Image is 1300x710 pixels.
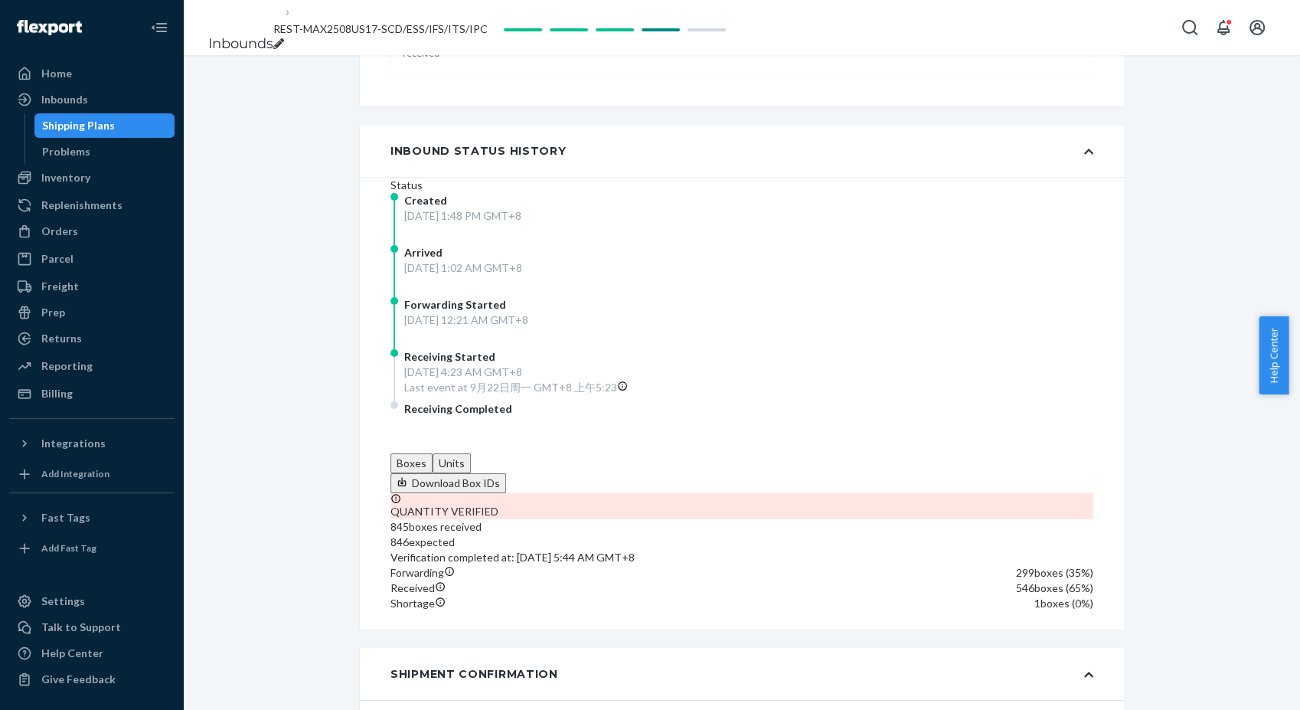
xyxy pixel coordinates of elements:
[390,178,1093,193] div: Status
[9,381,175,406] a: Billing
[41,279,79,294] div: Freight
[9,193,175,218] a: Replenishments
[34,139,175,164] a: Problems
[404,350,495,363] span: Receiving Started
[1034,596,1093,611] div: 1 boxes ( 0 %)
[42,118,115,133] div: Shipping Plans
[144,12,175,43] button: Close Navigation
[9,165,175,190] a: Inventory
[9,354,175,378] a: Reporting
[41,510,90,525] div: Fast Tags
[404,194,447,207] span: Created
[404,365,628,380] div: [DATE] 4:23 AM GMT+8
[34,113,175,138] a: Shipping Plans
[41,541,96,555] div: Add Fast Tag
[41,305,65,320] div: Prep
[390,143,566,159] div: Inbound Status History
[41,620,121,635] div: Talk to Support
[9,326,175,351] a: Returns
[390,565,455,581] div: Forwarding
[41,594,85,609] div: Settings
[41,467,109,480] div: Add Integration
[1174,12,1205,43] button: Open Search Box
[9,667,175,692] button: Give Feedback
[41,224,78,239] div: Orders
[208,35,273,52] a: Inbounds
[41,198,122,213] div: Replenishments
[390,581,446,596] div: Received
[404,381,617,394] span: Last event at 9月22日周一 GMT+8 上午5:23
[9,536,175,561] a: Add Fast Tag
[9,615,175,640] a: Talk to Support
[390,550,1093,565] div: Verification completed at: [DATE] 5:44 AM GMT+8
[9,431,175,456] button: Integrations
[42,144,90,159] div: Problems
[41,331,82,346] div: Returns
[390,505,498,518] span: QUANTITY VERIFIED
[41,251,73,267] div: Parcel
[1016,581,1093,596] div: 546 boxes ( 65 %)
[404,402,512,415] span: Receiving Completed
[9,247,175,271] a: Parcel
[9,87,175,112] a: Inbounds
[1208,12,1239,43] button: Open notifications
[41,672,116,687] div: Give Feedback
[404,298,506,311] span: Forwarding Started
[390,596,446,611] div: Shortage
[41,646,103,661] div: Help Center
[9,589,175,613] a: Settings
[390,453,433,473] button: Boxes
[1242,12,1272,43] button: Open account menu
[9,462,175,486] a: Add Integration
[41,358,93,374] div: Reporting
[1016,565,1093,581] div: 299 boxes ( 35 %)
[41,436,106,451] div: Integrations
[273,22,488,35] span: REST-MAX2508US17-SCD/ESS/IFS/ITS/IPC
[390,666,558,682] div: Shipment Confirmation
[390,535,1093,550] div: 846 expected
[404,260,522,276] div: [DATE] 1:02 AM GMT+8
[404,246,443,259] span: Arrived
[9,506,175,530] button: Fast Tags
[390,519,1093,535] div: 845 boxes received
[404,208,521,224] div: [DATE] 1:48 PM GMT+8
[9,61,175,86] a: Home
[9,219,175,244] a: Orders
[9,274,175,299] a: Freight
[41,66,72,81] div: Home
[1259,316,1289,394] button: Help Center
[433,453,471,473] button: Units
[41,170,90,185] div: Inventory
[41,386,73,401] div: Billing
[17,20,82,35] img: Flexport logo
[9,300,175,325] a: Prep
[41,92,88,107] div: Inbounds
[390,473,506,493] button: Download Box IDs
[9,641,175,666] a: Help Center
[404,312,528,328] div: [DATE] 12:21 AM GMT+8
